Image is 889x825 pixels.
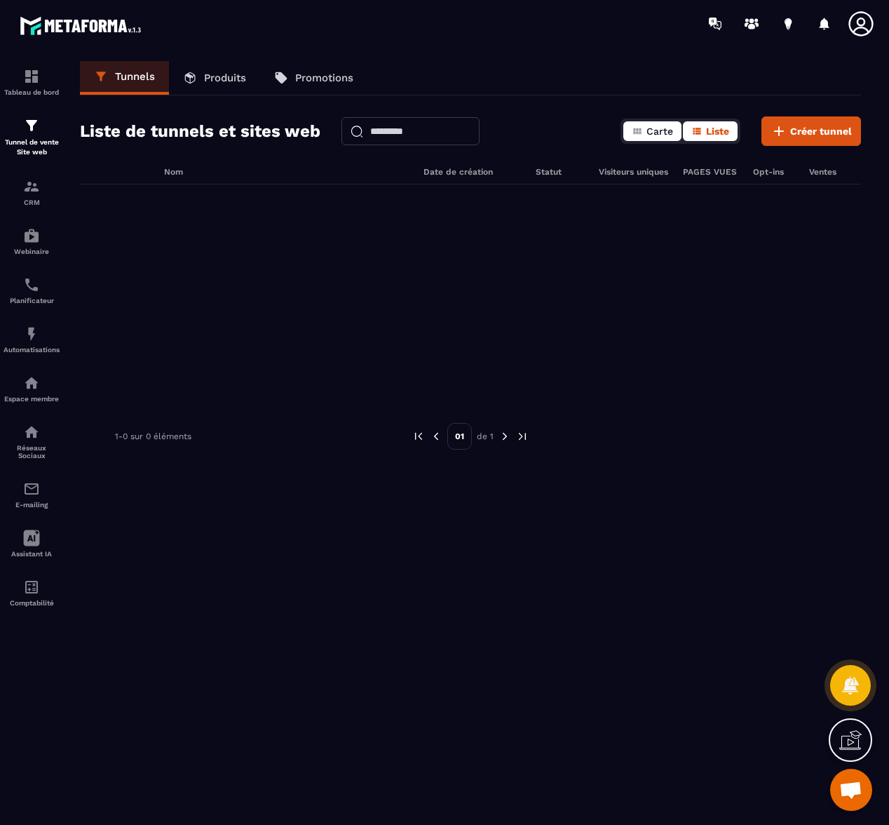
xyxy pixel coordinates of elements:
[80,61,169,95] a: Tunnels
[4,199,60,206] p: CRM
[4,364,60,413] a: automationsautomationsEspace membre
[4,413,60,470] a: social-networksocial-networkRéseaux Sociaux
[4,107,60,168] a: formationformationTunnel de vente Site web
[4,58,60,107] a: formationformationTableau de bord
[260,61,367,95] a: Promotions
[4,297,60,304] p: Planificateur
[23,375,40,391] img: automations
[623,121,681,141] button: Carte
[20,13,146,39] img: logo
[683,167,739,177] h6: PAGES VUES
[4,501,60,509] p: E-mailing
[761,116,861,146] button: Créer tunnel
[477,431,494,442] p: de 1
[599,167,669,177] h6: Visiteurs uniques
[430,430,442,443] img: prev
[4,168,60,217] a: formationformationCRM
[4,395,60,403] p: Espace membre
[23,481,40,497] img: email
[4,88,60,96] p: Tableau de bord
[706,126,729,137] span: Liste
[646,126,673,137] span: Carte
[4,519,60,568] a: Assistant IA
[4,550,60,558] p: Assistant IA
[423,167,522,177] h6: Date de création
[23,178,40,195] img: formation
[516,430,529,443] img: next
[23,276,40,293] img: scheduler
[80,117,320,145] h2: Liste de tunnels et sites web
[753,167,795,177] h6: Opt-ins
[169,61,260,95] a: Produits
[790,124,852,138] span: Créer tunnel
[4,444,60,460] p: Réseaux Sociaux
[115,70,155,83] p: Tunnels
[4,315,60,364] a: automationsautomationsAutomatisations
[4,266,60,315] a: schedulerschedulerPlanificateur
[683,121,738,141] button: Liste
[204,72,246,84] p: Produits
[23,424,40,441] img: social-network
[295,72,353,84] p: Promotions
[115,431,191,441] p: 1-0 sur 0 éléments
[23,117,40,134] img: formation
[498,430,511,443] img: next
[4,568,60,617] a: accountantaccountantComptabilité
[4,137,60,157] p: Tunnel de vente Site web
[809,167,879,177] h6: Ventes
[23,579,40,596] img: accountant
[4,599,60,607] p: Comptabilité
[830,769,872,811] div: Ouvrir le chat
[4,248,60,255] p: Webinaire
[23,68,40,85] img: formation
[447,423,472,450] p: 01
[4,217,60,266] a: automationsautomationsWebinaire
[23,227,40,244] img: automations
[164,167,409,177] h6: Nom
[536,167,585,177] h6: Statut
[4,470,60,519] a: emailemailE-mailing
[412,430,425,443] img: prev
[4,346,60,354] p: Automatisations
[23,326,40,342] img: automations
